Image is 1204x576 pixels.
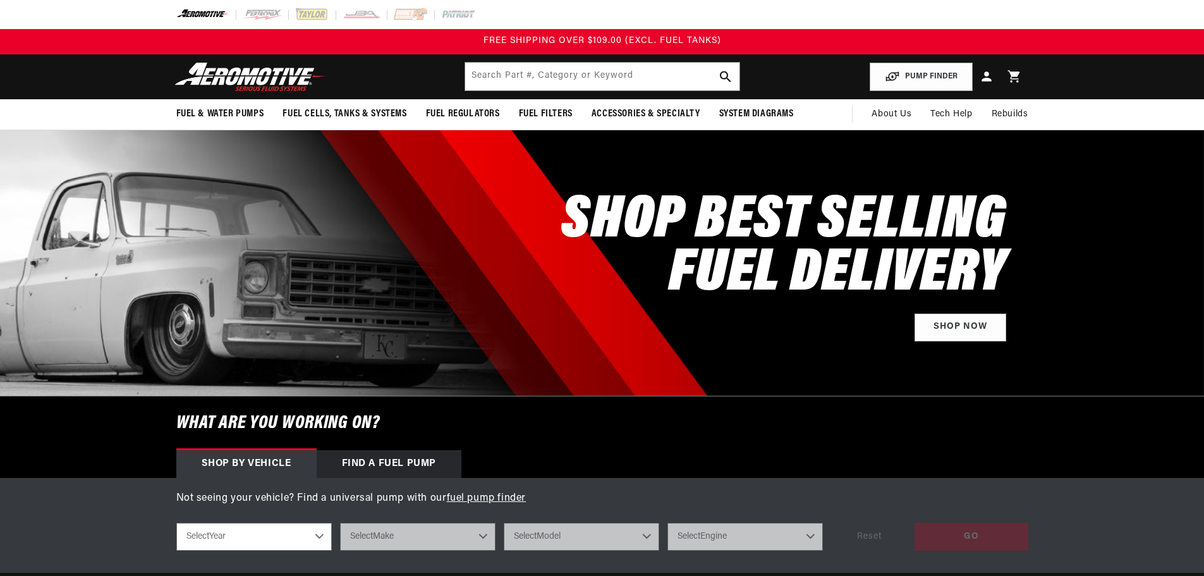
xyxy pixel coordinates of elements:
[447,493,526,503] a: fuel pump finder
[582,99,710,129] summary: Accessories & Specialty
[176,107,264,121] span: Fuel & Water Pumps
[465,63,739,90] input: Search by Part Number, Category or Keyword
[171,62,329,92] img: Aeromotive
[483,36,721,46] span: FREE SHIPPING OVER $109.00 (EXCL. FUEL TANKS)
[982,99,1038,130] summary: Rebuilds
[176,491,1028,507] p: Not seeing your vehicle? Find a universal pump with our
[283,107,406,121] span: Fuel Cells, Tanks & Systems
[872,109,911,119] span: About Us
[317,450,462,478] div: Find a Fuel Pump
[719,107,794,121] span: System Diagrams
[176,523,332,551] select: Year
[710,99,803,129] summary: System Diagrams
[862,99,921,130] a: About Us
[915,314,1006,342] a: Shop Now
[992,107,1028,121] span: Rebuilds
[417,99,509,129] summary: Fuel Regulators
[340,523,496,551] select: Make
[167,99,274,129] summary: Fuel & Water Pumps
[592,107,700,121] span: Accessories & Specialty
[930,107,972,121] span: Tech Help
[870,63,973,91] button: PUMP FINDER
[509,99,582,129] summary: Fuel Filters
[504,523,659,551] select: Model
[273,99,416,129] summary: Fuel Cells, Tanks & Systems
[921,99,982,130] summary: Tech Help
[426,107,500,121] span: Fuel Regulators
[519,107,573,121] span: Fuel Filters
[667,523,823,551] select: Engine
[561,195,1006,301] h2: SHOP BEST SELLING FUEL DELIVERY
[176,450,317,478] div: Shop by vehicle
[712,63,739,90] button: search button
[145,396,1060,450] h6: What are you working on?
